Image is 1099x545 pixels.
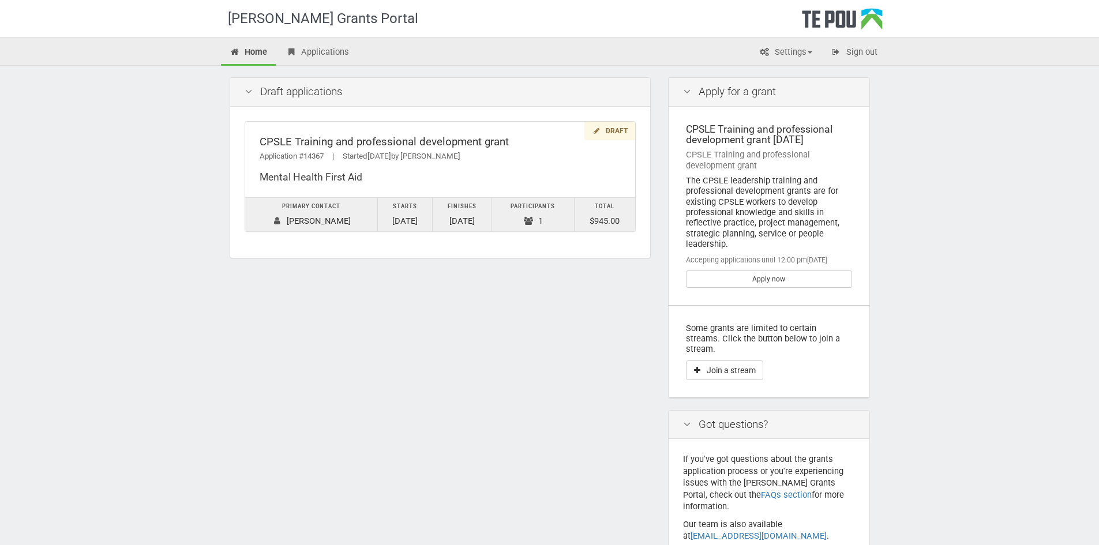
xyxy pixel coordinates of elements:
[686,270,852,288] a: Apply now
[683,518,855,542] p: Our team is also available at .
[432,198,492,232] td: [DATE]
[669,78,869,107] div: Apply for a grant
[260,151,621,163] div: Application #14367 Started by [PERSON_NAME]
[686,175,852,249] div: The CPSLE leadership training and professional development grants are for existing CPSLE workers ...
[245,198,378,232] td: [PERSON_NAME]
[221,40,276,66] a: Home
[669,411,869,439] div: Got questions?
[277,40,358,66] a: Applications
[686,255,852,265] div: Accepting applications until 12:00 pm[DATE]
[822,40,886,66] a: Sign out
[574,198,635,232] td: $945.00
[492,198,575,232] td: 1
[438,201,486,213] div: Finishes
[584,122,635,141] div: Draft
[686,360,763,380] button: Join a stream
[230,78,650,107] div: Draft applications
[686,323,852,355] p: Some grants are limited to certain streams. Click the button below to join a stream.
[580,201,629,213] div: Total
[378,198,433,232] td: [DATE]
[761,490,812,500] a: FAQs section
[751,40,821,66] a: Settings
[686,149,852,171] div: CPSLE Training and professional development grant
[691,531,827,541] a: [EMAIL_ADDRESS][DOMAIN_NAME]
[324,152,343,160] span: |
[802,8,883,37] div: Te Pou Logo
[498,201,568,213] div: Participants
[367,152,391,160] span: [DATE]
[683,453,855,513] p: If you've got questions about the grants application process or you're experiencing issues with t...
[260,171,621,183] div: Mental Health First Aid
[260,136,621,148] div: CPSLE Training and professional development grant
[251,201,372,213] div: Primary contact
[384,201,426,213] div: Starts
[686,124,852,145] div: CPSLE Training and professional development grant [DATE]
